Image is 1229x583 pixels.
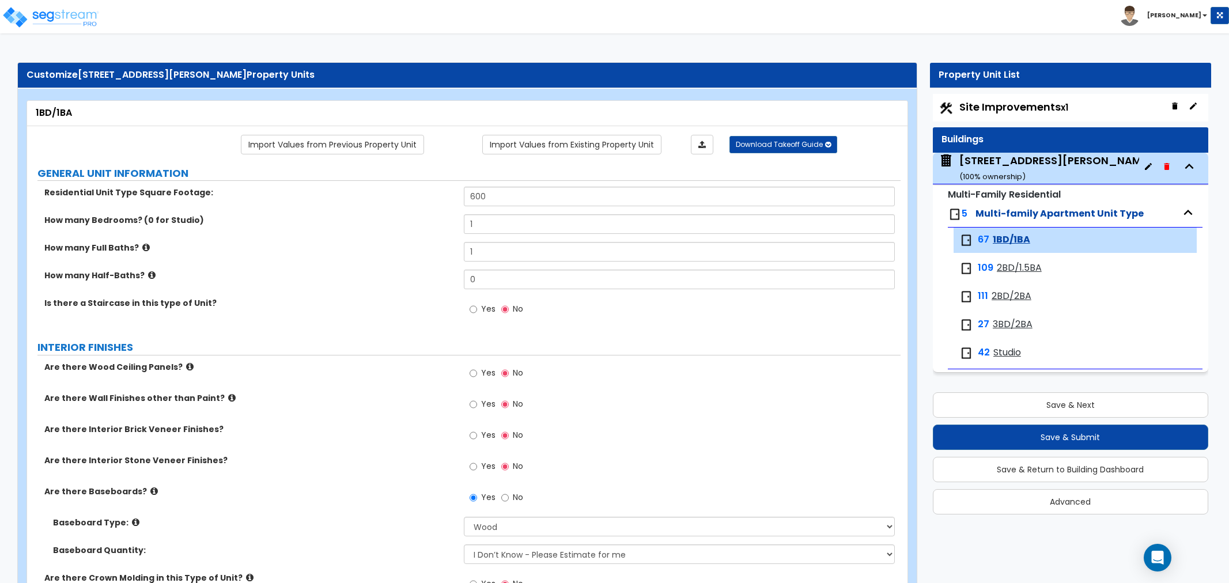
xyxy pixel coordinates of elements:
[44,187,455,198] label: Residential Unit Type Square Footage:
[470,460,477,473] input: Yes
[44,486,455,497] label: Are there Baseboards?
[44,423,455,435] label: Are there Interior Brick Veneer Finishes?
[962,207,967,220] span: 5
[959,290,973,304] img: door.png
[939,153,954,168] img: building.svg
[481,367,496,378] span: Yes
[513,398,523,410] span: No
[186,362,194,371] i: click for more info!
[975,207,1144,220] span: Multi-family Apartment Unit Type
[481,460,496,472] span: Yes
[939,153,1139,183] span: 902 N Charles & 900 Linden Ave
[470,429,477,442] input: Yes
[481,429,496,441] span: Yes
[53,544,455,556] label: Baseboard Quantity:
[959,262,973,275] img: door.png
[470,367,477,380] input: Yes
[978,262,993,275] span: 109
[44,361,455,373] label: Are there Wood Ceiling Panels?
[44,214,455,226] label: How many Bedrooms? (0 for Studio)
[482,135,661,154] a: Import the dynamic attribute values from existing properties.
[941,133,1200,146] div: Buildings
[53,517,455,528] label: Baseboard Type:
[27,69,908,82] div: Customize Property Units
[939,69,1202,82] div: Property Unit List
[470,303,477,316] input: Yes
[470,398,477,411] input: Yes
[501,398,509,411] input: No
[37,166,901,181] label: GENERAL UNIT INFORMATION
[978,318,989,331] span: 27
[691,135,713,154] a: Import the dynamic attributes value through Excel sheet
[501,491,509,504] input: No
[78,68,247,81] span: [STREET_ADDRESS][PERSON_NAME]
[729,136,837,153] button: Download Takeoff Guide
[501,460,509,473] input: No
[948,207,962,221] img: door.png
[933,425,1208,450] button: Save & Submit
[736,139,823,149] span: Download Takeoff Guide
[978,233,989,247] span: 67
[1061,101,1068,113] small: x1
[993,346,1021,359] span: Studio
[150,487,158,495] i: click for more info!
[513,367,523,378] span: No
[44,242,455,253] label: How many Full Baths?
[241,135,424,154] a: Import the dynamic attribute values from previous properties.
[992,290,1031,303] span: 2BD/2BA
[501,429,509,442] input: No
[36,107,899,120] div: 1BD/1BA
[939,101,954,116] img: Construction.png
[993,233,1030,247] span: 1BD/1BA
[1120,6,1140,26] img: avatar.png
[959,171,1026,182] small: ( 100 % ownership)
[481,491,496,503] span: Yes
[501,303,509,316] input: No
[993,318,1033,331] span: 3BD/2BA
[948,188,1061,201] small: Multi-Family Residential
[44,297,455,309] label: Is there a Staircase in this type of Unit?
[959,233,973,247] img: door.png
[148,271,156,279] i: click for more info!
[997,262,1042,275] span: 2BD/1.5BA
[2,6,100,29] img: logo_pro_r.png
[246,573,254,582] i: click for more info!
[37,340,901,355] label: INTERIOR FINISHES
[959,346,973,360] img: door.png
[44,455,455,466] label: Are there Interior Stone Veneer Finishes?
[933,457,1208,482] button: Save & Return to Building Dashboard
[959,100,1068,114] span: Site Improvements
[513,429,523,441] span: No
[959,318,973,332] img: door.png
[978,346,990,359] span: 42
[978,290,988,303] span: 111
[481,303,496,315] span: Yes
[1144,544,1171,571] div: Open Intercom Messenger
[1147,11,1201,20] b: [PERSON_NAME]
[44,392,455,404] label: Are there Wall Finishes other than Paint?
[228,393,236,402] i: click for more info!
[933,392,1208,418] button: Save & Next
[142,243,150,252] i: click for more info!
[501,367,509,380] input: No
[481,398,496,410] span: Yes
[513,491,523,503] span: No
[513,303,523,315] span: No
[933,489,1208,514] button: Advanced
[44,270,455,281] label: How many Half-Baths?
[132,518,139,527] i: click for more info!
[513,460,523,472] span: No
[959,153,1152,183] div: [STREET_ADDRESS][PERSON_NAME]
[470,491,477,504] input: Yes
